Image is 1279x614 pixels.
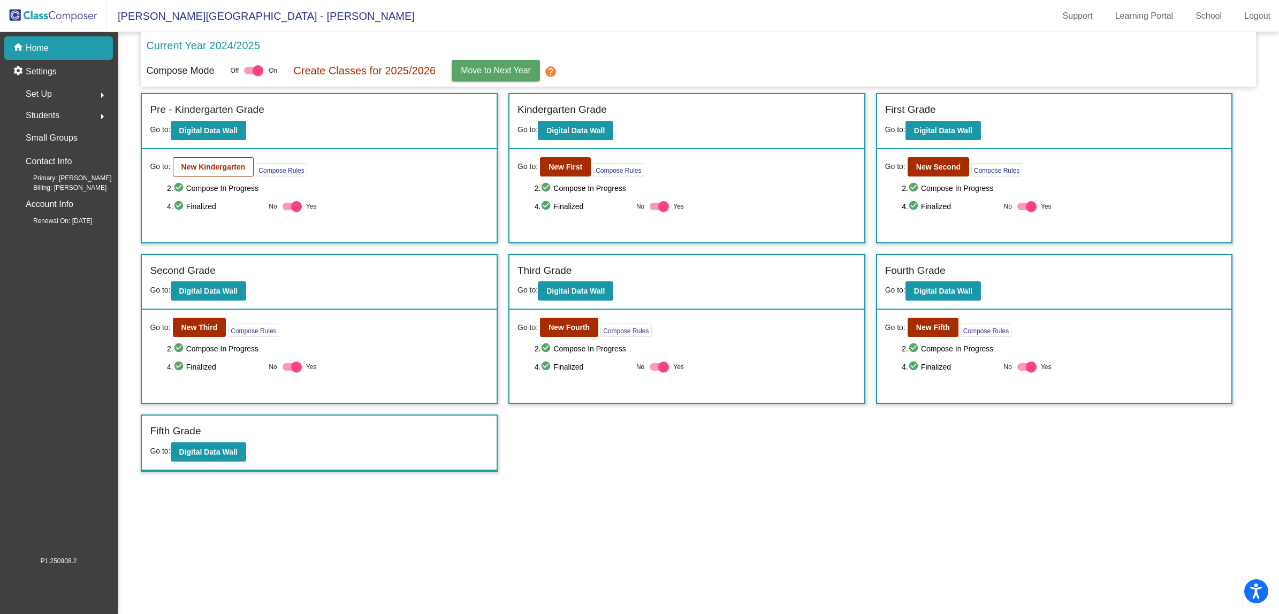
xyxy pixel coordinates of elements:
[269,202,277,211] span: No
[167,200,263,213] span: 4. Finalized
[549,323,590,332] b: New Fourth
[902,182,1223,195] span: 2. Compose In Progress
[306,200,317,213] span: Yes
[535,342,856,355] span: 2. Compose In Progress
[517,102,607,118] label: Kindergarten Grade
[173,157,254,176] button: New Kindergarten
[171,121,246,140] button: Digital Data Wall
[150,447,170,455] span: Go to:
[26,154,72,169] p: Contact Info
[150,263,216,279] label: Second Grade
[167,342,489,355] span: 2. Compose In Progress
[908,360,921,373] mat-icon: check_circle
[1107,7,1182,25] a: Learning Portal
[171,281,246,301] button: Digital Data Wall
[517,322,538,333] span: Go to:
[1236,7,1279,25] a: Logout
[673,360,684,373] span: Yes
[150,286,170,294] span: Go to:
[885,161,905,172] span: Go to:
[546,287,605,295] b: Digital Data Wall
[540,157,591,176] button: New First
[26,197,73,212] p: Account Info
[13,42,26,55] mat-icon: home
[908,157,969,176] button: New Second
[517,286,538,294] span: Go to:
[905,281,981,301] button: Digital Data Wall
[173,360,186,373] mat-icon: check_circle
[13,65,26,78] mat-icon: settings
[452,60,540,81] button: Move to Next Year
[540,342,553,355] mat-icon: check_circle
[517,161,538,172] span: Go to:
[908,182,921,195] mat-icon: check_circle
[971,163,1022,176] button: Compose Rules
[538,121,613,140] button: Digital Data Wall
[600,324,651,337] button: Compose Rules
[885,125,905,134] span: Go to:
[544,65,557,78] mat-icon: help
[230,66,239,75] span: Off
[96,110,109,123] mat-icon: arrow_right
[150,161,170,172] span: Go to:
[150,424,201,439] label: Fifth Grade
[293,63,436,79] p: Create Classes for 2025/2026
[150,322,170,333] span: Go to:
[961,324,1011,337] button: Compose Rules
[885,263,946,279] label: Fourth Grade
[179,126,238,135] b: Digital Data Wall
[179,448,238,456] b: Digital Data Wall
[916,163,961,171] b: New Second
[905,121,981,140] button: Digital Data Wall
[540,318,598,337] button: New Fourth
[535,200,631,213] span: 4. Finalized
[908,318,958,337] button: New Fifth
[171,442,246,462] button: Digital Data Wall
[908,342,921,355] mat-icon: check_circle
[26,42,49,55] p: Home
[535,360,631,373] span: 4. Finalized
[269,362,277,372] span: No
[179,287,238,295] b: Digital Data Wall
[173,182,186,195] mat-icon: check_circle
[16,183,106,193] span: Billing: [PERSON_NAME]
[540,360,553,373] mat-icon: check_circle
[902,342,1223,355] span: 2. Compose In Progress
[540,182,553,195] mat-icon: check_circle
[150,125,170,134] span: Go to:
[256,163,307,176] button: Compose Rules
[914,287,972,295] b: Digital Data Wall
[593,163,644,176] button: Compose Rules
[306,360,317,373] span: Yes
[181,163,246,171] b: New Kindergarten
[146,64,214,78] p: Compose Mode
[167,182,489,195] span: 2. Compose In Progress
[908,200,921,213] mat-icon: check_circle
[540,200,553,213] mat-icon: check_circle
[914,126,972,135] b: Digital Data Wall
[902,360,998,373] span: 4. Finalized
[538,281,613,301] button: Digital Data Wall
[517,125,538,134] span: Go to:
[16,173,112,183] span: Primary: [PERSON_NAME]
[173,200,186,213] mat-icon: check_circle
[1004,362,1012,372] span: No
[517,263,572,279] label: Third Grade
[549,163,582,171] b: New First
[1041,200,1052,213] span: Yes
[1054,7,1101,25] a: Support
[535,182,856,195] span: 2. Compose In Progress
[885,322,905,333] span: Go to:
[636,362,644,372] span: No
[167,360,263,373] span: 4. Finalized
[1187,7,1230,25] a: School
[107,7,415,25] span: [PERSON_NAME][GEOGRAPHIC_DATA] - [PERSON_NAME]
[26,108,59,123] span: Students
[150,102,264,118] label: Pre - Kindergarten Grade
[885,286,905,294] span: Go to:
[269,66,277,75] span: On
[461,66,531,75] span: Move to Next Year
[673,200,684,213] span: Yes
[146,37,260,53] p: Current Year 2024/2025
[902,200,998,213] span: 4. Finalized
